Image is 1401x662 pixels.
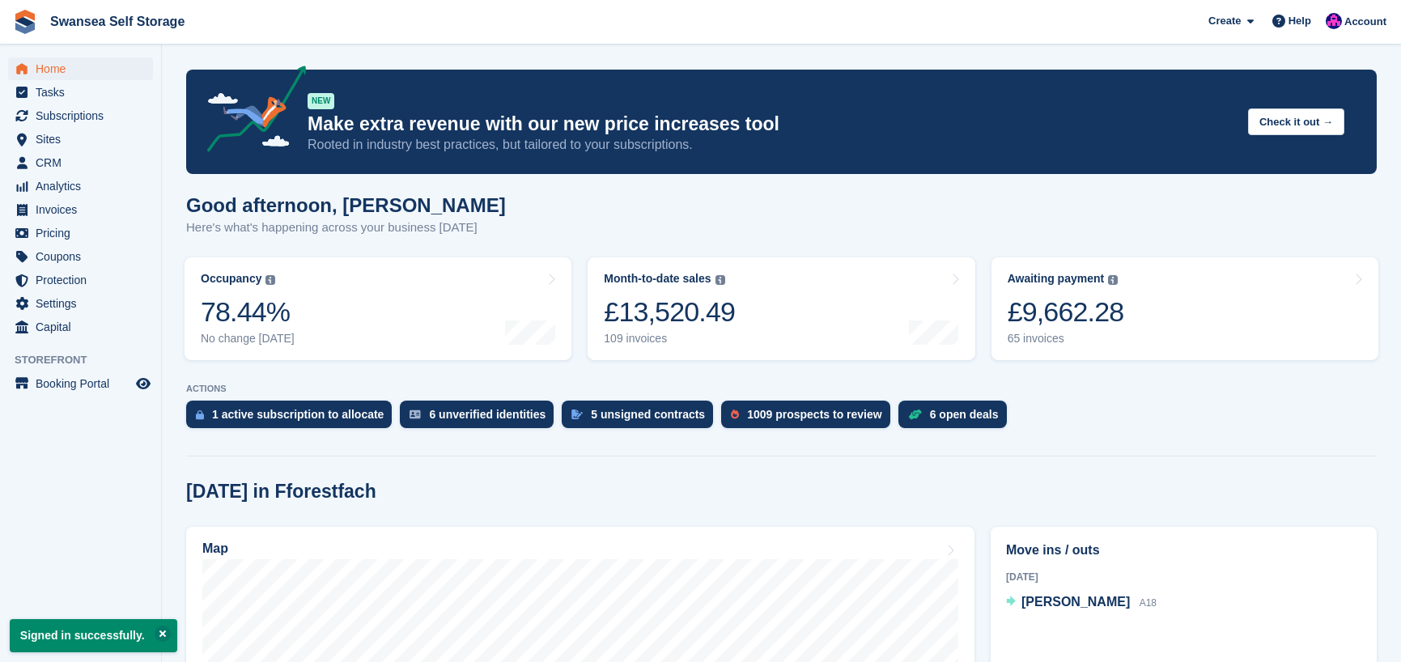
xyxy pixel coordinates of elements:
[1006,541,1361,560] h2: Move ins / outs
[991,257,1378,360] a: Awaiting payment £9,662.28 65 invoices
[591,408,705,421] div: 5 unsigned contracts
[186,384,1377,394] p: ACTIONS
[36,128,133,151] span: Sites
[604,332,735,346] div: 109 invoices
[604,295,735,329] div: £13,520.49
[930,408,999,421] div: 6 open deals
[186,481,376,503] h2: [DATE] in Fforestfach
[8,104,153,127] a: menu
[1140,597,1157,609] span: A18
[36,81,133,104] span: Tasks
[8,372,153,395] a: menu
[1006,570,1361,584] div: [DATE]
[185,257,571,360] a: Occupancy 78.44% No change [DATE]
[13,10,37,34] img: stora-icon-8386f47178a22dfd0bd8f6a31ec36ba5ce8667c1dd55bd0f319d3a0aa187defe.svg
[721,401,898,436] a: 1009 prospects to review
[308,112,1235,136] p: Make extra revenue with our new price increases tool
[571,410,583,419] img: contract_signature_icon-13c848040528278c33f63329250d36e43548de30e8caae1d1a13099fd9432cc5.svg
[1288,13,1311,29] span: Help
[36,292,133,315] span: Settings
[1008,295,1124,329] div: £9,662.28
[186,401,400,436] a: 1 active subscription to allocate
[8,316,153,338] a: menu
[715,275,725,285] img: icon-info-grey-7440780725fd019a000dd9b08b2336e03edf1995a4989e88bcd33f0948082b44.svg
[8,292,153,315] a: menu
[36,175,133,197] span: Analytics
[8,222,153,244] a: menu
[1021,595,1130,609] span: [PERSON_NAME]
[196,410,204,420] img: active_subscription_to_allocate_icon-d502201f5373d7db506a760aba3b589e785aa758c864c3986d89f69b8ff3...
[212,408,384,421] div: 1 active subscription to allocate
[186,219,506,237] p: Here's what's happening across your business [DATE]
[36,57,133,80] span: Home
[36,222,133,244] span: Pricing
[604,272,711,286] div: Month-to-date sales
[8,245,153,268] a: menu
[134,374,153,393] a: Preview store
[8,269,153,291] a: menu
[186,194,506,216] h1: Good afternoon, [PERSON_NAME]
[400,401,562,436] a: 6 unverified identities
[308,136,1235,154] p: Rooted in industry best practices, but tailored to your subscriptions.
[36,372,133,395] span: Booking Portal
[8,151,153,174] a: menu
[10,619,177,652] p: Signed in successfully.
[8,198,153,221] a: menu
[429,408,546,421] div: 6 unverified identities
[1008,332,1124,346] div: 65 invoices
[588,257,974,360] a: Month-to-date sales £13,520.49 109 invoices
[8,57,153,80] a: menu
[202,541,228,556] h2: Map
[36,151,133,174] span: CRM
[201,272,261,286] div: Occupancy
[898,401,1015,436] a: 6 open deals
[1248,108,1344,135] button: Check it out →
[36,269,133,291] span: Protection
[1344,14,1386,30] span: Account
[908,409,922,420] img: deal-1b604bf984904fb50ccaf53a9ad4b4a5d6e5aea283cecdc64d6e3604feb123c2.svg
[36,316,133,338] span: Capital
[1006,592,1157,613] a: [PERSON_NAME] A18
[36,245,133,268] span: Coupons
[36,198,133,221] span: Invoices
[1008,272,1105,286] div: Awaiting payment
[8,81,153,104] a: menu
[8,128,153,151] a: menu
[36,104,133,127] span: Subscriptions
[8,175,153,197] a: menu
[193,66,307,158] img: price-adjustments-announcement-icon-8257ccfd72463d97f412b2fc003d46551f7dbcb40ab6d574587a9cd5c0d94...
[44,8,191,35] a: Swansea Self Storage
[1108,275,1118,285] img: icon-info-grey-7440780725fd019a000dd9b08b2336e03edf1995a4989e88bcd33f0948082b44.svg
[1326,13,1342,29] img: Donna Davies
[308,93,334,109] div: NEW
[747,408,882,421] div: 1009 prospects to review
[1208,13,1241,29] span: Create
[15,352,161,368] span: Storefront
[201,295,295,329] div: 78.44%
[265,275,275,285] img: icon-info-grey-7440780725fd019a000dd9b08b2336e03edf1995a4989e88bcd33f0948082b44.svg
[731,410,739,419] img: prospect-51fa495bee0391a8d652442698ab0144808aea92771e9ea1ae160a38d050c398.svg
[410,410,421,419] img: verify_identity-adf6edd0f0f0b5bbfe63781bf79b02c33cf7c696d77639b501bdc392416b5a36.svg
[562,401,721,436] a: 5 unsigned contracts
[201,332,295,346] div: No change [DATE]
